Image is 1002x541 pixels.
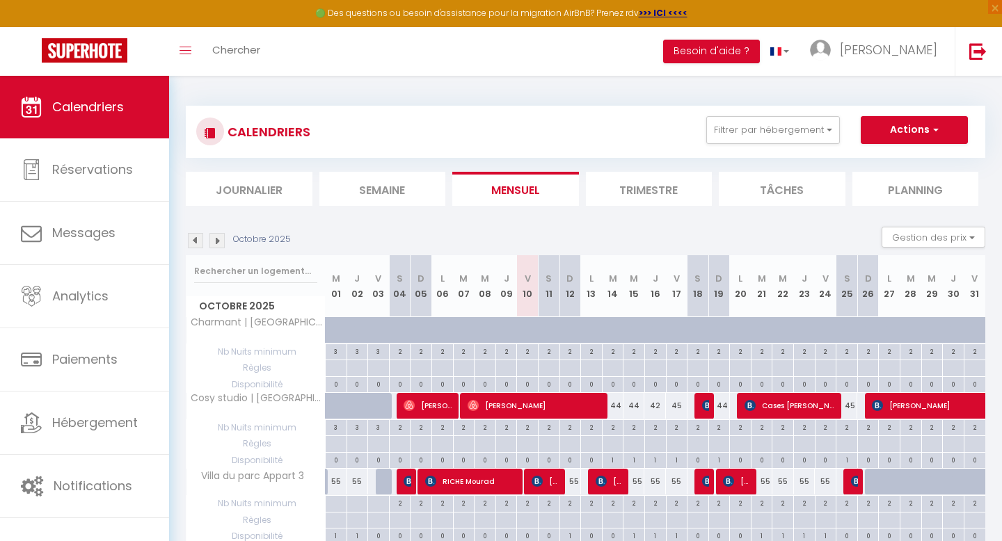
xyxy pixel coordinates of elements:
[453,255,475,317] th: 07
[851,468,858,494] span: [PERSON_NAME]
[645,377,666,390] div: 0
[504,272,509,285] abbr: J
[879,255,900,317] th: 27
[559,255,581,317] th: 12
[454,344,475,357] div: 2
[186,512,325,528] span: Règles
[900,255,922,317] th: 28
[667,344,687,357] div: 2
[719,172,845,206] li: Tâches
[816,344,836,357] div: 2
[581,453,602,466] div: 0
[623,453,644,466] div: 1
[454,377,475,390] div: 0
[751,255,772,317] th: 21
[943,377,964,390] div: 0
[644,469,666,494] div: 55
[603,377,623,390] div: 0
[666,469,687,494] div: 55
[751,344,772,357] div: 2
[539,453,559,466] div: 0
[581,377,602,390] div: 0
[922,377,943,390] div: 0
[772,453,793,466] div: 0
[674,272,680,285] abbr: V
[922,453,943,466] div: 0
[411,420,431,433] div: 2
[879,453,900,466] div: 0
[772,344,793,357] div: 2
[623,255,645,317] th: 15
[772,496,793,509] div: 2
[347,453,368,466] div: 0
[189,469,308,484] span: Villa du parc Appart 3
[517,344,538,357] div: 2
[709,496,730,509] div: 2
[816,453,836,466] div: 0
[816,377,836,390] div: 0
[816,496,836,509] div: 2
[730,453,751,466] div: 0
[852,172,979,206] li: Planning
[560,496,581,509] div: 2
[560,453,581,466] div: 0
[687,377,708,390] div: 0
[432,377,453,390] div: 0
[404,468,411,494] span: [PERSON_NAME]
[596,468,624,494] span: [PERSON_NAME]
[816,420,836,433] div: 2
[779,272,787,285] abbr: M
[459,272,468,285] abbr: M
[539,377,559,390] div: 0
[751,469,772,494] div: 55
[623,469,645,494] div: 55
[390,496,411,509] div: 2
[432,420,453,433] div: 2
[389,255,411,317] th: 04
[566,272,573,285] abbr: D
[368,255,390,317] th: 03
[368,344,389,357] div: 3
[630,272,638,285] abbr: M
[709,377,730,390] div: 0
[517,377,538,390] div: 0
[751,453,772,466] div: 0
[794,453,815,466] div: 0
[900,420,921,433] div: 2
[517,255,539,317] th: 10
[794,420,815,433] div: 2
[844,272,850,285] abbr: S
[603,496,623,509] div: 2
[603,344,623,357] div: 2
[52,287,109,305] span: Analytics
[887,272,891,285] abbr: L
[663,40,760,63] button: Besoin d'aide ?
[706,116,840,144] button: Filtrer par hébergement
[411,344,431,357] div: 2
[667,420,687,433] div: 2
[900,496,921,509] div: 2
[964,377,985,390] div: 0
[730,255,751,317] th: 20
[417,272,424,285] abbr: D
[772,469,794,494] div: 55
[836,496,857,509] div: 2
[326,377,347,390] div: 0
[857,255,879,317] th: 26
[525,272,531,285] abbr: V
[623,393,645,419] div: 44
[186,296,325,316] span: Octobre 2025
[900,453,921,466] div: 0
[943,344,964,357] div: 2
[319,172,446,206] li: Semaine
[882,227,985,248] button: Gestion des prix
[943,496,964,509] div: 2
[861,116,968,144] button: Actions
[186,420,325,435] span: Nb Nuits minimum
[212,42,260,57] span: Chercher
[539,420,559,433] div: 2
[52,414,138,431] span: Hébergement
[794,496,815,509] div: 2
[772,420,793,433] div: 2
[907,272,915,285] abbr: M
